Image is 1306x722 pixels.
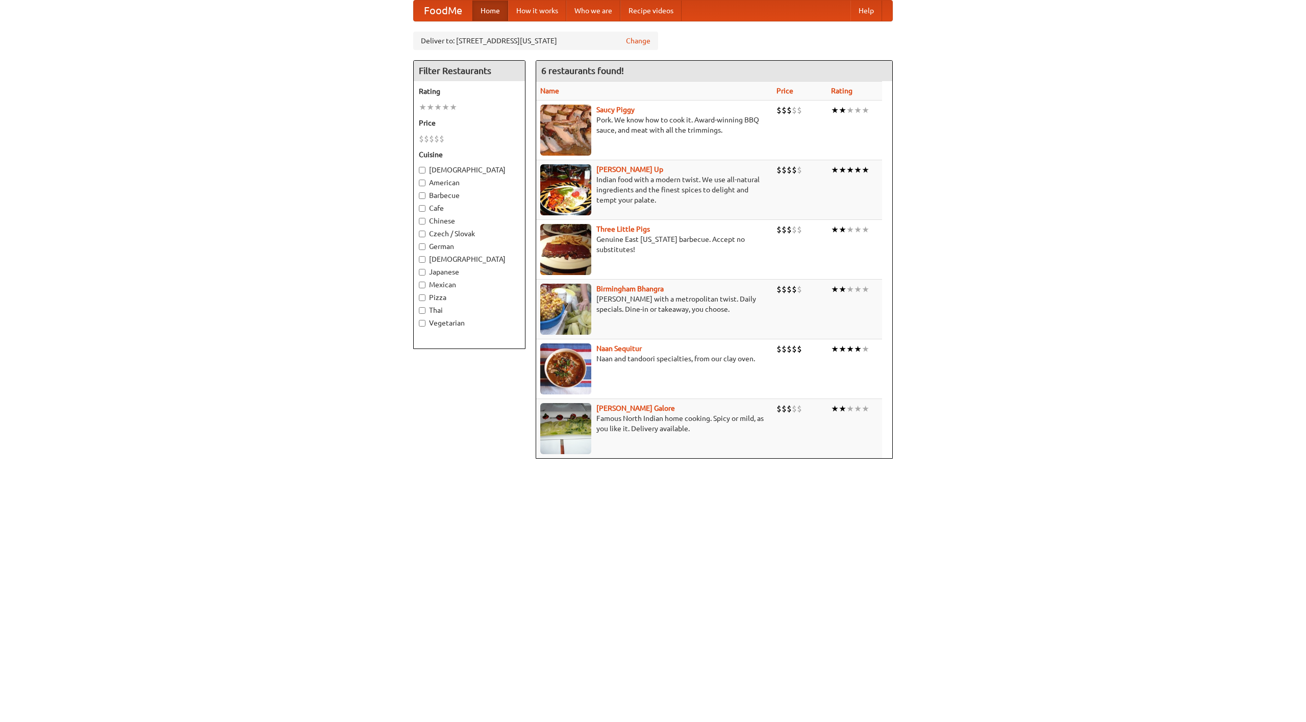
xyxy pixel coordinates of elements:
[792,343,797,355] li: $
[787,284,792,295] li: $
[540,284,591,335] img: bhangra.jpg
[846,284,854,295] li: ★
[419,192,425,199] input: Barbecue
[792,105,797,116] li: $
[414,1,472,21] a: FoodMe
[787,403,792,414] li: $
[596,285,664,293] b: Birmingham Bhangra
[419,320,425,327] input: Vegetarian
[419,305,520,315] label: Thai
[426,102,434,113] li: ★
[419,231,425,237] input: Czech / Slovak
[419,294,425,301] input: Pizza
[419,86,520,96] h5: Rating
[424,133,429,144] li: $
[419,269,425,276] input: Japanese
[797,343,802,355] li: $
[776,164,782,176] li: $
[419,292,520,303] label: Pizza
[419,133,424,144] li: $
[846,164,854,176] li: ★
[540,413,768,434] p: Famous North Indian home cooking. Spicy or mild, as you like it. Delivery available.
[540,403,591,454] img: currygalore.jpg
[831,87,852,95] a: Rating
[831,164,839,176] li: ★
[442,102,449,113] li: ★
[797,164,802,176] li: $
[782,164,787,176] li: $
[419,178,520,188] label: American
[540,87,559,95] a: Name
[419,282,425,288] input: Mexican
[419,318,520,328] label: Vegetarian
[839,224,846,235] li: ★
[854,403,862,414] li: ★
[596,225,650,233] b: Three Little Pigs
[419,203,520,213] label: Cafe
[419,205,425,212] input: Cafe
[419,150,520,160] h5: Cuisine
[862,403,869,414] li: ★
[419,167,425,173] input: [DEMOGRAPHIC_DATA]
[862,105,869,116] li: ★
[831,105,839,116] li: ★
[797,284,802,295] li: $
[839,403,846,414] li: ★
[419,190,520,201] label: Barbecue
[862,343,869,355] li: ★
[472,1,508,21] a: Home
[419,118,520,128] h5: Price
[862,284,869,295] li: ★
[540,115,768,135] p: Pork. We know how to cook it. Award-winning BBQ sauce, and meat with all the trimmings.
[429,133,434,144] li: $
[787,224,792,235] li: $
[620,1,682,21] a: Recipe videos
[839,164,846,176] li: ★
[626,36,650,46] a: Change
[839,343,846,355] li: ★
[792,403,797,414] li: $
[776,87,793,95] a: Price
[787,164,792,176] li: $
[776,343,782,355] li: $
[508,1,566,21] a: How it works
[596,404,675,412] b: [PERSON_NAME] Galore
[782,105,787,116] li: $
[419,216,520,226] label: Chinese
[782,343,787,355] li: $
[449,102,457,113] li: ★
[782,403,787,414] li: $
[413,32,658,50] div: Deliver to: [STREET_ADDRESS][US_STATE]
[419,180,425,186] input: American
[540,175,768,205] p: Indian food with a modern twist. We use all-natural ingredients and the finest spices to delight ...
[782,284,787,295] li: $
[831,284,839,295] li: ★
[540,224,591,275] img: littlepigs.jpg
[419,218,425,225] input: Chinese
[540,105,591,156] img: saucy.jpg
[434,133,439,144] li: $
[862,224,869,235] li: ★
[776,284,782,295] li: $
[776,105,782,116] li: $
[846,105,854,116] li: ★
[787,343,792,355] li: $
[419,280,520,290] label: Mexican
[797,105,802,116] li: $
[419,165,520,175] label: [DEMOGRAPHIC_DATA]
[540,234,768,255] p: Genuine East [US_STATE] barbecue. Accept no substitutes!
[854,105,862,116] li: ★
[797,403,802,414] li: $
[862,164,869,176] li: ★
[540,294,768,314] p: [PERSON_NAME] with a metropolitan twist. Daily specials. Dine-in or takeaway, you choose.
[419,267,520,277] label: Japanese
[854,343,862,355] li: ★
[540,343,591,394] img: naansequitur.jpg
[540,164,591,215] img: curryup.jpg
[414,61,525,81] h4: Filter Restaurants
[540,354,768,364] p: Naan and tandoori specialties, from our clay oven.
[541,66,624,76] ng-pluralize: 6 restaurants found!
[439,133,444,144] li: $
[787,105,792,116] li: $
[839,105,846,116] li: ★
